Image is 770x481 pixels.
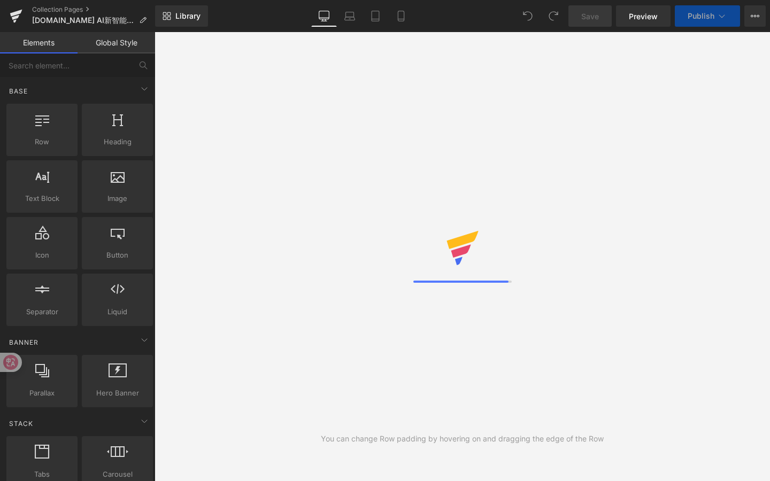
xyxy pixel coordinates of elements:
[85,469,150,480] span: Carousel
[8,418,34,429] span: Stack
[78,32,155,53] a: Global Style
[85,193,150,204] span: Image
[10,250,74,261] span: Icon
[616,5,671,27] a: Preview
[311,5,337,27] a: Desktop
[10,469,74,480] span: Tabs
[10,193,74,204] span: Text Block
[543,5,564,27] button: Redo
[10,306,74,317] span: Separator
[8,337,40,347] span: Banner
[10,136,74,148] span: Row
[581,11,599,22] span: Save
[629,11,658,22] span: Preview
[337,5,363,27] a: Laptop
[85,306,150,317] span: Liquid
[175,11,201,21] span: Library
[85,250,150,261] span: Button
[321,433,604,445] div: You can change Row padding by hovering on and dragging the edge of the Row
[8,86,29,96] span: Base
[85,387,150,399] span: Hero Banner
[363,5,388,27] a: Tablet
[744,5,766,27] button: More
[688,12,714,20] span: Publish
[32,16,135,25] span: [DOMAIN_NAME] AI新智能管家
[85,136,150,148] span: Heading
[155,5,208,27] a: New Library
[517,5,538,27] button: Undo
[32,5,155,14] a: Collection Pages
[388,5,414,27] a: Mobile
[10,387,74,399] span: Parallax
[675,5,740,27] button: Publish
